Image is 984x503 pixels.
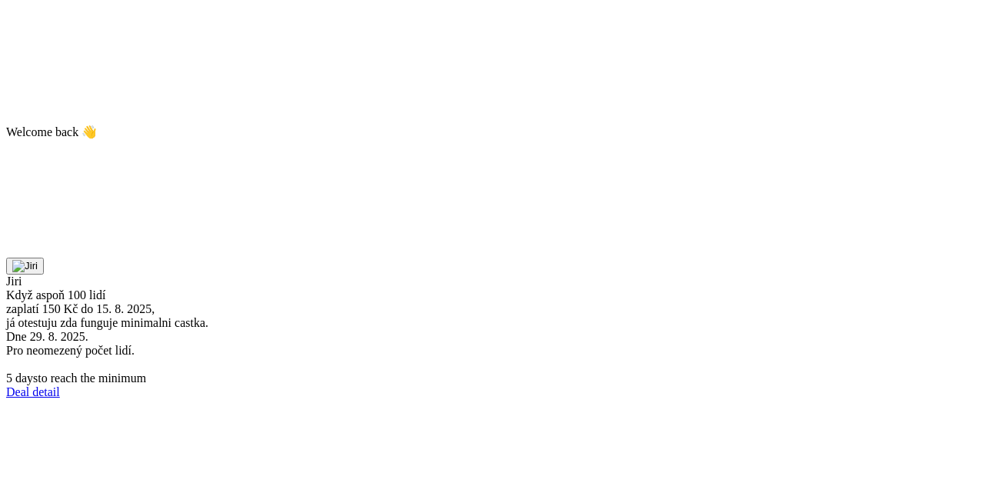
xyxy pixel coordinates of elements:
[6,288,978,358] div: Když aspoň 100 lidí zaplatí 150 Kč do 15. 8. 2025, Dne 29. 8. 2025. Pro neomezený počet lidí.
[6,275,978,288] div: Jiri
[6,125,978,139] div: Welcome back 👋
[6,371,978,385] div: to reach the minimum
[6,316,978,330] div: já otestuju zda funguje minimalni castka.
[12,260,38,272] img: Jiri
[6,385,60,398] a: Deal detail
[6,371,38,385] span: 5 days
